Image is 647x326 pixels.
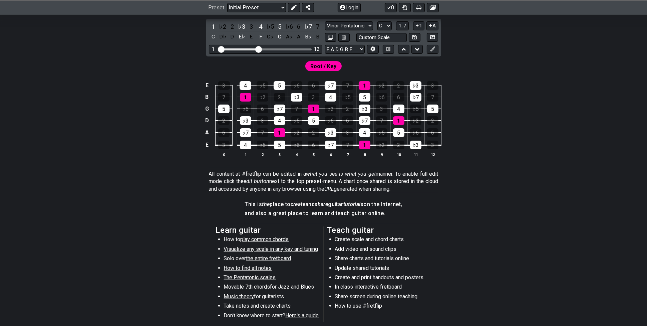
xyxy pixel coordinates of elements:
[305,151,322,158] th: 5
[266,32,275,41] div: toggle pitch class
[335,236,430,245] li: Create scale and chord charts
[216,151,233,158] th: 0
[398,45,409,54] button: Move up
[410,128,421,137] div: ♭6
[338,33,350,42] button: Delete
[275,22,284,31] div: toggle scale degree
[304,22,313,31] div: toggle scale degree
[306,171,376,177] em: what you see is what you get
[393,128,404,137] div: 5
[218,81,230,90] div: 3
[427,81,438,90] div: 3
[413,3,425,12] button: Print
[240,128,251,137] div: ♭7
[240,105,251,113] div: ♭6
[427,128,438,137] div: 6
[339,151,356,158] th: 7
[424,151,441,158] th: 12
[274,81,285,90] div: 5
[427,93,438,102] div: 7
[313,22,322,31] div: toggle scale degree
[359,81,370,90] div: 1
[308,105,319,113] div: 1
[413,21,424,30] button: 1
[308,116,319,125] div: 5
[396,21,409,30] button: 1..7
[262,201,270,207] em: the
[224,293,254,300] span: Music theory
[257,105,268,113] div: 6
[315,201,328,207] em: share
[240,93,251,102] div: 1
[274,93,285,102] div: 2
[325,33,336,42] button: Copy
[393,116,404,125] div: 1
[245,201,402,208] h4: This is place to and guitar on the Internet,
[203,127,211,139] td: A
[327,226,431,234] h2: Teach guitar
[325,186,334,192] em: URL
[257,81,268,90] div: ♭5
[294,32,303,41] div: toggle pitch class
[241,236,289,242] span: play common chords
[343,201,364,207] em: tutorials
[256,22,265,31] div: toggle scale degree
[304,32,313,41] div: toggle pitch class
[313,32,322,41] div: toggle pitch class
[216,226,320,234] h2: Learn guitar
[335,246,430,255] li: Add video and sound clips
[224,265,272,271] span: How to find all notes
[308,93,319,102] div: 3
[314,46,319,52] div: 12
[359,116,370,125] div: ♭7
[286,312,319,319] span: Here's a guide
[427,105,438,113] div: 5
[247,22,256,31] div: toggle scale degree
[376,128,387,137] div: ♭5
[291,81,302,90] div: ♭6
[245,210,402,217] h4: and also a great place to learn and teach guitar online.
[291,93,302,102] div: ♭3
[367,45,378,54] button: Edit Tuning
[274,105,285,113] div: ♭7
[376,93,387,102] div: ♭6
[359,105,370,113] div: ♭3
[224,283,319,293] li: for Jazz and Blues
[427,33,438,42] button: Create Image
[410,105,421,113] div: ♭5
[240,81,251,90] div: 4
[393,105,404,113] div: 4
[383,45,394,54] button: Toggle horizontal chord view
[228,32,237,41] div: toggle pitch class
[203,139,211,151] td: E
[237,32,246,41] div: toggle pitch class
[256,32,265,41] div: toggle pitch class
[218,105,230,113] div: 5
[338,3,361,12] button: Login
[218,128,230,137] div: 6
[291,201,305,207] em: create
[308,81,319,90] div: 6
[224,293,319,302] li: for guitarists
[342,128,353,137] div: 3
[203,103,211,115] td: G
[274,116,285,125] div: 4
[325,45,365,54] select: Tuning
[373,151,390,158] th: 9
[218,93,230,102] div: 7
[410,81,421,90] div: ♭3
[325,141,336,149] div: ♭7
[237,22,246,31] div: toggle scale degree
[209,4,225,11] span: Preset
[356,151,373,158] th: 8
[224,246,318,252] span: Visualize any scale in any key and tuning
[218,32,227,41] div: toggle pitch class
[376,141,387,149] div: ♭2
[359,141,370,149] div: 1
[209,45,322,54] div: Visible fret range
[335,274,430,283] li: Create and print handouts and posters
[224,284,270,290] span: Movable 7th chords
[291,141,302,149] div: ♭6
[224,303,291,309] span: Take notes and create charts
[246,255,291,262] span: the entire fretboard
